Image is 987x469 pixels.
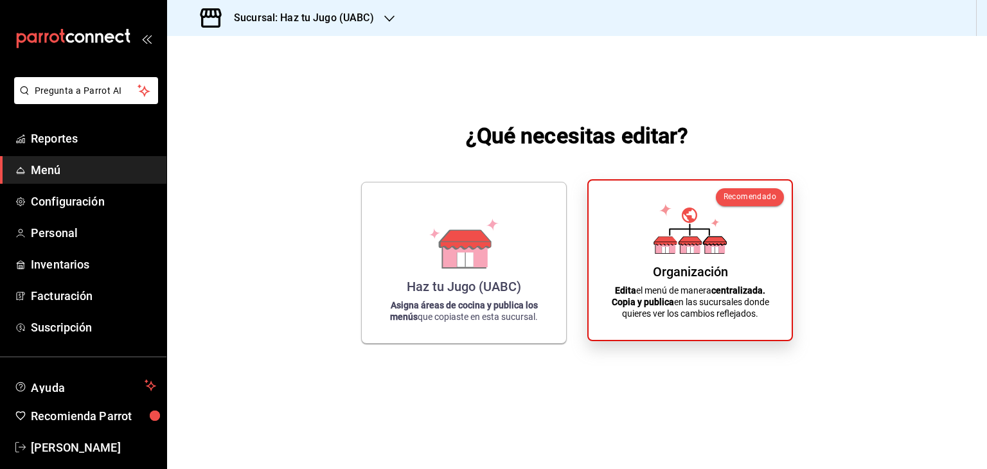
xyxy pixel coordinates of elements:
[711,285,765,296] strong: centralizada.
[653,264,728,279] div: Organización
[615,285,636,296] strong: Edita
[466,120,689,151] h1: ¿Qué necesitas editar?
[224,10,374,26] h3: Sucursal: Haz tu Jugo (UABC)
[604,285,776,319] p: el menú de manera en las sucursales donde quieres ver los cambios reflejados.
[377,299,551,323] p: que copiaste en esta sucursal.
[35,84,138,98] span: Pregunta a Parrot AI
[31,193,156,210] span: Configuración
[14,77,158,104] button: Pregunta a Parrot AI
[31,439,156,456] span: [PERSON_NAME]
[31,407,156,425] span: Recomienda Parrot
[390,300,538,322] strong: Asigna áreas de cocina y publica los menús
[141,33,152,44] button: open_drawer_menu
[31,378,139,393] span: Ayuda
[31,224,156,242] span: Personal
[31,161,156,179] span: Menú
[31,256,156,273] span: Inventarios
[9,93,158,107] a: Pregunta a Parrot AI
[612,297,674,307] strong: Copia y publica
[724,192,776,201] span: Recomendado
[31,130,156,147] span: Reportes
[31,287,156,305] span: Facturación
[407,279,521,294] div: Haz tu Jugo (UABC)
[31,319,156,336] span: Suscripción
